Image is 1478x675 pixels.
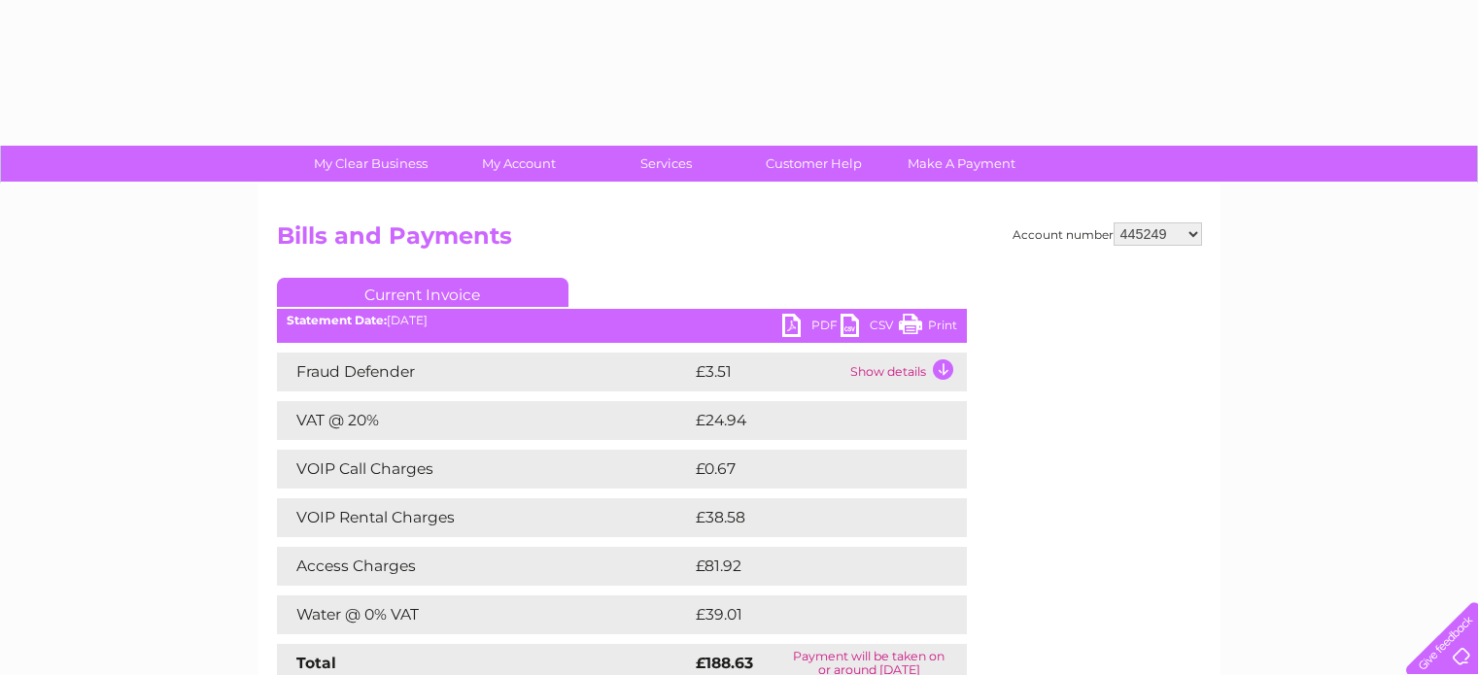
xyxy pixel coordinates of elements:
[287,313,387,327] b: Statement Date:
[291,146,451,182] a: My Clear Business
[1013,222,1202,246] div: Account number
[841,314,899,342] a: CSV
[691,401,929,440] td: £24.94
[277,547,691,586] td: Access Charges
[881,146,1042,182] a: Make A Payment
[438,146,599,182] a: My Account
[691,353,845,391] td: £3.51
[845,353,967,391] td: Show details
[782,314,841,342] a: PDF
[277,401,691,440] td: VAT @ 20%
[277,450,691,489] td: VOIP Call Charges
[696,654,753,672] strong: £188.63
[899,314,957,342] a: Print
[691,498,928,537] td: £38.58
[277,314,967,327] div: [DATE]
[277,498,691,537] td: VOIP Rental Charges
[277,222,1202,259] h2: Bills and Payments
[586,146,746,182] a: Services
[277,353,691,391] td: Fraud Defender
[277,595,691,634] td: Water @ 0% VAT
[277,278,568,307] a: Current Invoice
[691,450,921,489] td: £0.67
[734,146,894,182] a: Customer Help
[296,654,336,672] strong: Total
[691,547,926,586] td: £81.92
[691,595,926,634] td: £39.01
